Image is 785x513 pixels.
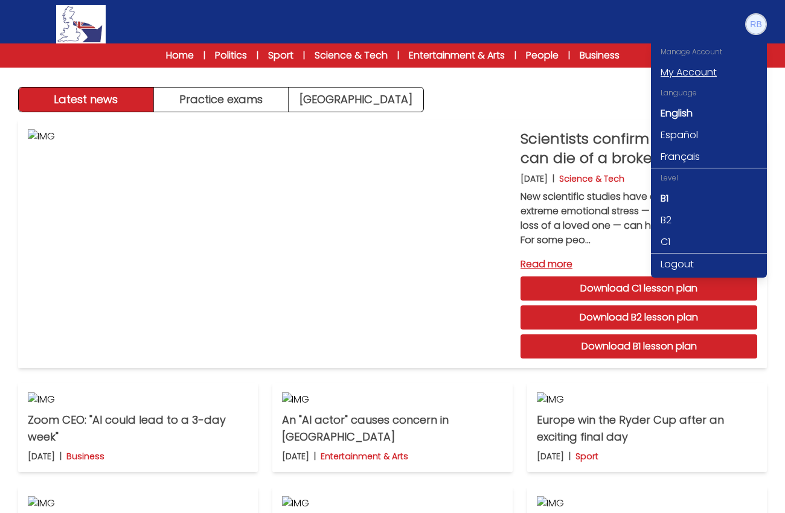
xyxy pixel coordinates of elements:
img: Roxanne Bhoori [746,14,766,34]
span: | [568,49,570,62]
img: Logo [56,5,106,43]
b: | [569,450,571,462]
p: Europe win the Ryder Cup after an exciting final day [537,412,757,445]
img: IMG [28,392,248,407]
img: IMG [537,392,757,407]
b: | [60,450,62,462]
p: [DATE] [28,450,55,462]
a: Politics [215,48,247,63]
p: Entertainment & Arts [321,450,408,462]
a: Sport [268,48,293,63]
a: Logout [651,253,767,275]
p: Business [66,450,104,462]
p: New scientific studies have confirmed that extreme emotional stress — especially after the loss o... [521,190,757,247]
b: | [314,450,316,462]
a: Entertainment & Arts [409,48,505,63]
p: Science & Tech [559,173,624,185]
a: Download C1 lesson plan [521,276,757,301]
div: Manage Account [651,42,767,62]
a: [GEOGRAPHIC_DATA] [289,88,423,112]
span: | [203,49,205,62]
span: | [397,49,399,62]
img: IMG [537,496,757,511]
a: Logo [18,5,144,43]
img: IMG [282,496,502,511]
p: Zoom CEO: "AI could lead to a 3-day week" [28,412,248,445]
a: B2 [651,209,767,231]
a: IMG Europe win the Ryder Cup after an exciting final day [DATE] | Sport [527,383,767,472]
span: | [303,49,305,62]
a: My Account [651,62,767,83]
a: Home [166,48,194,63]
a: Business [580,48,620,63]
a: Science & Tech [315,48,388,63]
span: | [257,49,258,62]
span: | [514,49,516,62]
a: IMG Zoom CEO: "AI could lead to a 3-day week" [DATE] | Business [18,383,258,472]
a: IMG An "AI actor" causes concern in [GEOGRAPHIC_DATA] [DATE] | Entertainment & Arts [272,383,512,472]
button: Latest news [19,88,154,112]
img: IMG [282,392,502,407]
a: Français [651,146,767,168]
img: IMG [28,496,248,511]
a: People [526,48,559,63]
p: [DATE] [521,173,548,185]
a: English [651,103,767,124]
div: Language [651,83,767,103]
b: | [553,173,554,185]
p: An "AI actor" causes concern in [GEOGRAPHIC_DATA] [282,412,502,445]
a: Read more [521,257,757,272]
p: [DATE] [282,450,309,462]
button: Practice exams [154,88,289,112]
a: B1 [651,188,767,209]
img: IMG [28,129,511,358]
p: Scientists confirm that people can die of a broken heart [521,129,757,168]
div: Level [651,168,767,188]
a: Download B1 lesson plan [521,334,757,358]
a: C1 [651,231,767,253]
p: [DATE] [537,450,564,462]
p: Sport [575,450,598,462]
a: Download B2 lesson plan [521,305,757,330]
a: Español [651,124,767,146]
